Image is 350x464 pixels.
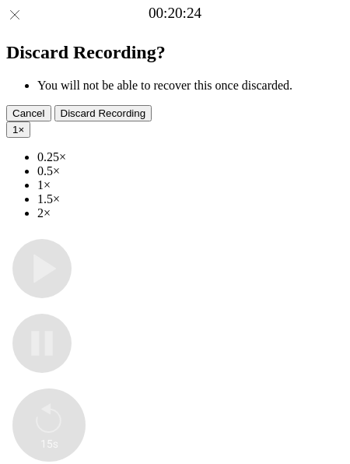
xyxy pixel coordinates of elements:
[37,79,344,93] li: You will not be able to recover this once discarded.
[6,121,30,138] button: 1×
[6,105,51,121] button: Cancel
[12,124,18,135] span: 1
[37,178,344,192] li: 1×
[149,5,201,22] a: 00:20:24
[37,206,344,220] li: 2×
[6,42,344,63] h2: Discard Recording?
[37,192,344,206] li: 1.5×
[54,105,152,121] button: Discard Recording
[37,164,344,178] li: 0.5×
[37,150,344,164] li: 0.25×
